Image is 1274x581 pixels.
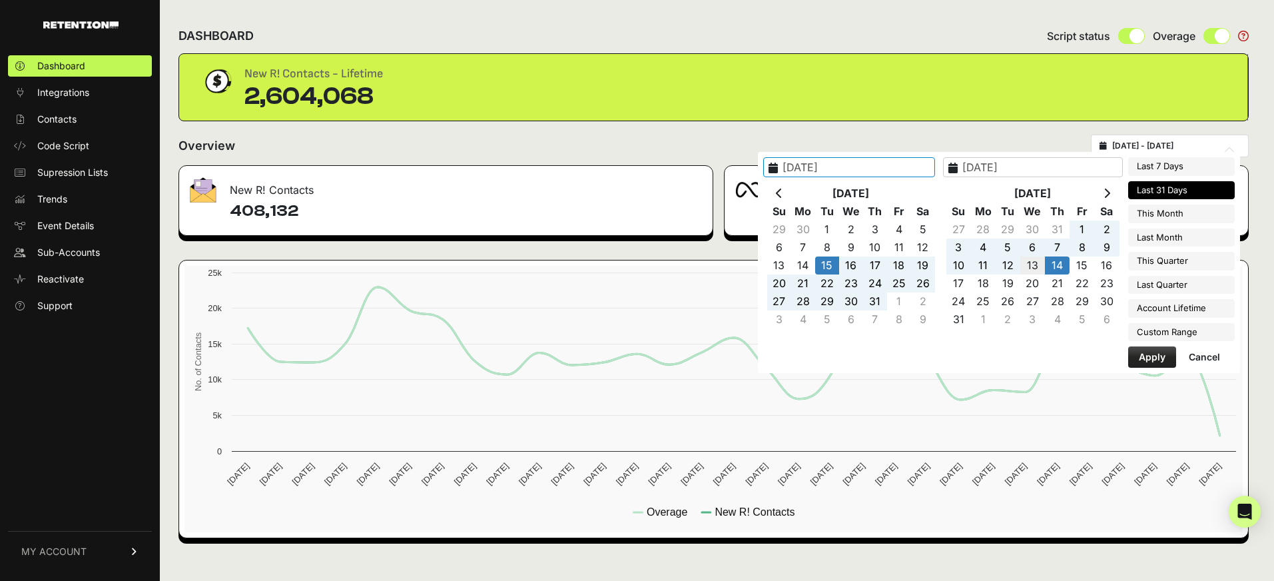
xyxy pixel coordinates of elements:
text: [DATE] [420,461,446,487]
a: Dashboard [8,55,152,77]
button: Apply [1128,346,1176,368]
th: Th [863,203,887,221]
td: 9 [911,310,935,328]
td: 12 [911,239,935,257]
td: 19 [911,257,935,275]
div: New R! Contacts [179,166,713,206]
td: 28 [971,221,996,239]
td: 26 [911,275,935,292]
td: 9 [1094,239,1119,257]
text: [DATE] [1132,461,1158,487]
th: Fr [887,203,911,221]
td: 30 [791,221,815,239]
td: 16 [1094,257,1119,275]
text: [DATE] [322,461,348,487]
td: 4 [791,310,815,328]
button: Cancel [1178,346,1231,368]
div: Open Intercom Messenger [1229,496,1261,528]
th: Mo [791,203,815,221]
td: 4 [887,221,911,239]
th: Tu [815,203,839,221]
td: 1 [887,292,911,310]
li: Last 31 Days [1128,181,1235,200]
td: 25 [971,292,996,310]
span: Trends [37,193,67,206]
td: 6 [1020,239,1045,257]
text: [DATE] [906,461,932,487]
td: 3 [767,310,791,328]
td: 27 [767,292,791,310]
li: Last Quarter [1128,276,1235,294]
td: 6 [767,239,791,257]
td: 8 [887,310,911,328]
td: 24 [946,292,971,310]
td: 11 [887,239,911,257]
td: 3 [946,239,971,257]
td: 27 [946,221,971,239]
text: [DATE] [938,461,964,487]
td: 17 [946,275,971,292]
th: Th [1045,203,1070,221]
span: MY ACCOUNT [21,545,87,558]
div: 2,604,068 [244,83,383,110]
td: 1 [815,221,839,239]
td: 30 [1020,221,1045,239]
td: 31 [863,292,887,310]
li: Last Month [1128,229,1235,247]
text: Overage [647,506,687,518]
text: 10k [208,374,222,384]
text: [DATE] [581,461,607,487]
td: 27 [1020,292,1045,310]
li: Account Lifetime [1128,299,1235,318]
td: 23 [1094,275,1119,292]
td: 22 [815,275,839,292]
a: Trends [8,189,152,210]
td: 20 [1020,275,1045,292]
span: Sub-Accounts [37,246,100,259]
span: Integrations [37,86,89,99]
a: Integrations [8,82,152,103]
td: 13 [1020,257,1045,275]
li: Last 7 Days [1128,157,1235,176]
span: Event Details [37,219,94,233]
a: Contacts [8,109,152,130]
td: 14 [791,257,815,275]
th: Fr [1070,203,1094,221]
span: Overage [1153,28,1195,44]
td: 17 [863,257,887,275]
li: This Quarter [1128,252,1235,271]
td: 10 [946,257,971,275]
text: [DATE] [614,461,640,487]
td: 12 [996,257,1020,275]
th: Su [946,203,971,221]
td: 25 [887,275,911,292]
td: 6 [839,310,863,328]
text: [DATE] [517,461,543,487]
text: [DATE] [1165,461,1191,487]
td: 18 [971,275,996,292]
td: 2 [839,221,863,239]
td: 29 [1070,292,1094,310]
text: [DATE] [387,461,413,487]
td: 1 [971,310,996,328]
a: Supression Lists [8,162,152,183]
td: 7 [863,310,887,328]
td: 5 [996,239,1020,257]
td: 15 [815,257,839,275]
text: [DATE] [484,461,510,487]
text: [DATE] [1197,461,1223,487]
th: We [839,203,863,221]
td: 31 [1045,221,1070,239]
td: 9 [839,239,863,257]
td: 3 [863,221,887,239]
text: [DATE] [873,461,899,487]
td: 29 [767,221,791,239]
text: [DATE] [840,461,866,487]
td: 5 [1070,310,1094,328]
span: Contacts [37,113,77,126]
text: [DATE] [452,461,478,487]
span: Dashboard [37,59,85,73]
text: [DATE] [290,461,316,487]
span: Code Script [37,139,89,153]
td: 31 [946,310,971,328]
